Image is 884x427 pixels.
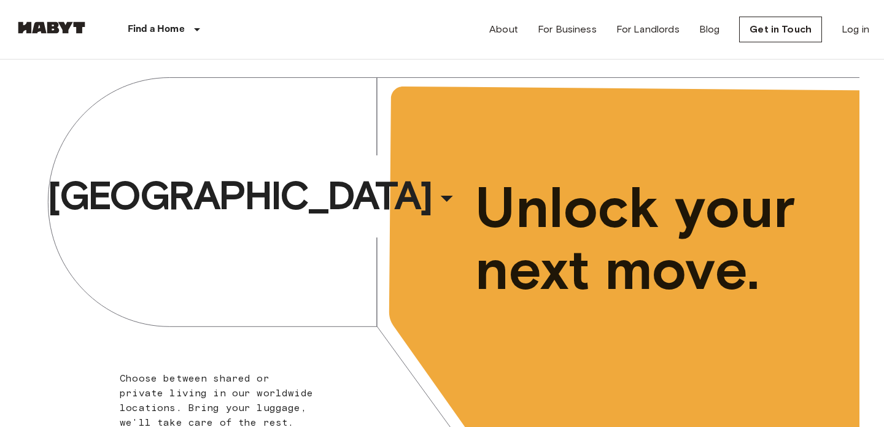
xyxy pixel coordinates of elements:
[42,167,466,224] button: [GEOGRAPHIC_DATA]
[699,22,720,37] a: Blog
[739,17,822,42] a: Get in Touch
[47,171,432,220] span: [GEOGRAPHIC_DATA]
[538,22,597,37] a: For Business
[842,22,869,37] a: Log in
[489,22,518,37] a: About
[128,22,185,37] p: Find a Home
[475,177,809,301] span: Unlock your next move.
[616,22,680,37] a: For Landlords
[15,21,88,34] img: Habyt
